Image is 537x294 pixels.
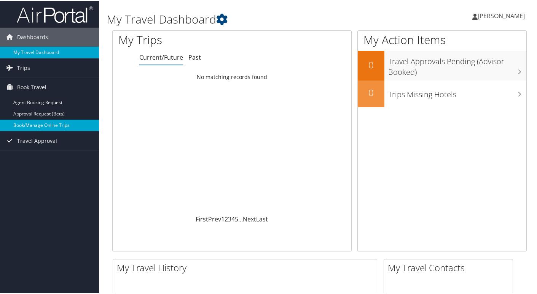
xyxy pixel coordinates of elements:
a: Next [243,214,256,223]
a: First [196,214,208,223]
span: … [238,214,243,223]
a: [PERSON_NAME] [472,4,532,27]
h2: 0 [358,85,384,98]
h2: My Travel History [117,261,377,273]
h2: 0 [358,58,384,71]
span: Dashboards [17,27,48,46]
h2: My Travel Contacts [388,261,513,273]
a: Past [188,52,201,61]
a: Current/Future [139,52,183,61]
a: 1 [221,214,225,223]
a: Last [256,214,268,223]
a: 4 [231,214,235,223]
h1: My Trips [118,31,246,47]
a: 2 [225,214,228,223]
span: Trips [17,58,30,77]
a: 0Trips Missing Hotels [358,80,526,106]
a: Prev [208,214,221,223]
span: Travel Approval [17,131,57,150]
td: No matching records found [113,70,351,83]
a: 0Travel Approvals Pending (Advisor Booked) [358,50,526,79]
a: 3 [228,214,231,223]
span: [PERSON_NAME] [478,11,525,19]
h1: My Travel Dashboard [107,11,390,27]
h1: My Action Items [358,31,526,47]
a: 5 [235,214,238,223]
span: Book Travel [17,77,46,96]
img: airportal-logo.png [17,5,93,23]
h3: Travel Approvals Pending (Advisor Booked) [388,52,526,77]
h3: Trips Missing Hotels [388,85,526,99]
